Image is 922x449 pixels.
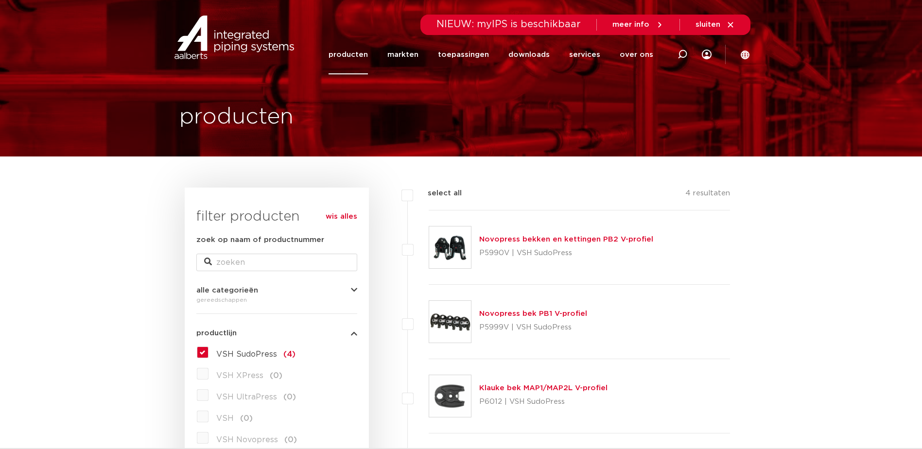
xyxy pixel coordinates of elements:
span: (4) [283,350,296,358]
h3: filter producten [196,207,357,226]
span: meer info [612,21,649,28]
span: VSH UltraPress [216,393,277,401]
a: toepassingen [438,35,489,74]
span: (0) [283,393,296,401]
img: Thumbnail for Novopress bek PB1 V-profiel [429,301,471,343]
p: P5999V | VSH SudoPress [479,320,587,335]
div: gereedschappen [196,294,357,306]
a: downloads [508,35,550,74]
h1: producten [179,102,294,133]
nav: Menu [329,35,653,74]
div: my IPS [702,35,712,74]
a: markten [387,35,418,74]
span: (0) [284,436,297,444]
span: sluiten [696,21,720,28]
a: Novopress bek PB1 V-profiel [479,310,587,317]
a: meer info [612,20,664,29]
span: alle categorieën [196,287,258,294]
a: producten [329,35,368,74]
p: P6012 | VSH SudoPress [479,394,608,410]
span: VSH Novopress [216,436,278,444]
img: Thumbnail for Novopress bekken en kettingen PB2 V-profiel [429,226,471,268]
span: NIEUW: myIPS is beschikbaar [436,19,581,29]
span: VSH XPress [216,372,263,380]
a: over ons [620,35,653,74]
button: alle categorieën [196,287,357,294]
span: VSH SudoPress [216,350,277,358]
label: zoek op naam of productnummer [196,234,324,246]
a: Novopress bekken en kettingen PB2 V-profiel [479,236,653,243]
span: (0) [240,414,253,422]
span: VSH [216,414,234,422]
a: services [569,35,600,74]
button: productlijn [196,329,357,337]
p: 4 resultaten [685,188,730,203]
a: wis alles [326,211,357,223]
p: P5990V | VSH SudoPress [479,245,653,261]
input: zoeken [196,254,357,271]
label: select all [413,188,462,199]
span: productlijn [196,329,237,337]
a: sluiten [696,20,735,29]
img: Thumbnail for Klauke bek MAP1/MAP2L V-profiel [429,375,471,417]
span: (0) [270,372,282,380]
a: Klauke bek MAP1/MAP2L V-profiel [479,384,608,392]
